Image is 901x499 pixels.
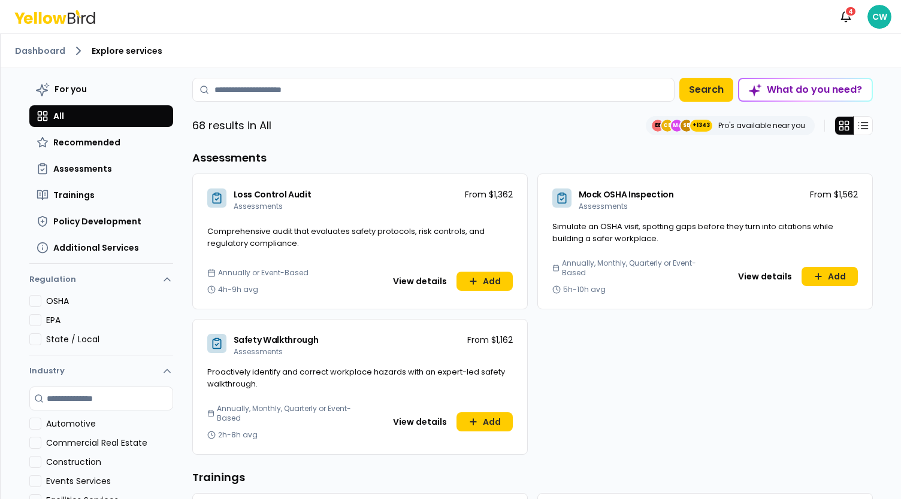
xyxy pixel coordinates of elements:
[652,120,664,132] span: EE
[845,6,857,17] div: 4
[53,163,112,175] span: Assessments
[29,132,173,153] button: Recommended
[718,121,805,130] p: Pro's available near you
[739,79,872,101] div: What do you need?
[29,295,173,355] div: Regulation
[46,418,173,430] label: Automotive
[46,437,173,449] label: Commercial Real Estate
[693,120,710,132] span: +1343
[53,242,139,254] span: Additional Services
[29,355,173,387] button: Industry
[731,267,799,286] button: View details
[671,120,683,132] span: MJ
[579,188,674,200] span: Mock OSHA Inspection
[53,189,95,201] span: Trainings
[810,188,858,200] p: From $1,562
[867,5,891,29] span: CW
[738,78,873,102] button: What do you need?
[29,269,173,295] button: Regulation
[55,83,87,95] span: For you
[207,366,505,390] span: Proactively identify and correct workplace hazards with an expert-led safety walkthrough.
[563,285,606,294] span: 5h-10h avg
[207,226,485,249] span: Comprehensive audit that evaluates safety protocols, risk controls, and regulatory compliance.
[46,456,173,468] label: Construction
[386,412,454,431] button: View details
[46,295,173,307] label: OSHA
[661,120,673,132] span: CE
[218,268,309,278] span: Annually or Event-Based
[467,334,513,346] p: From $1,162
[29,184,173,206] button: Trainings
[834,5,858,29] button: 4
[465,188,513,200] p: From $1,362
[234,188,312,200] span: Loss Control Audit
[29,105,173,127] button: All
[802,267,858,286] button: Add
[217,404,355,423] span: Annually, Monthly, Quarterly or Event-Based
[218,430,258,440] span: 2h-8h avg
[386,272,454,291] button: View details
[192,469,873,486] h3: Trainings
[53,215,141,227] span: Policy Development
[46,333,173,345] label: State / Local
[234,201,283,211] span: Assessments
[192,117,271,134] p: 68 results in All
[46,314,173,326] label: EPA
[234,346,283,357] span: Assessments
[46,475,173,487] label: Events Services
[92,45,162,57] span: Explore services
[456,412,513,431] button: Add
[53,136,120,148] span: Recommended
[679,78,733,102] button: Search
[15,45,65,57] a: Dashboard
[15,44,887,58] nav: breadcrumb
[562,258,700,278] span: Annually, Monthly, Quarterly or Event-Based
[456,272,513,291] button: Add
[29,237,173,258] button: Additional Services
[552,221,833,244] span: Simulate an OSHA visit, spotting gaps before they turn into citations while building a safer work...
[29,211,173,232] button: Policy Development
[192,150,873,166] h3: Assessments
[53,110,64,122] span: All
[218,285,258,294] span: 4h-9h avg
[29,78,173,101] button: For you
[681,120,693,132] span: SE
[29,158,173,179] button: Assessments
[234,334,319,346] span: Safety Walkthrough
[579,201,628,211] span: Assessments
